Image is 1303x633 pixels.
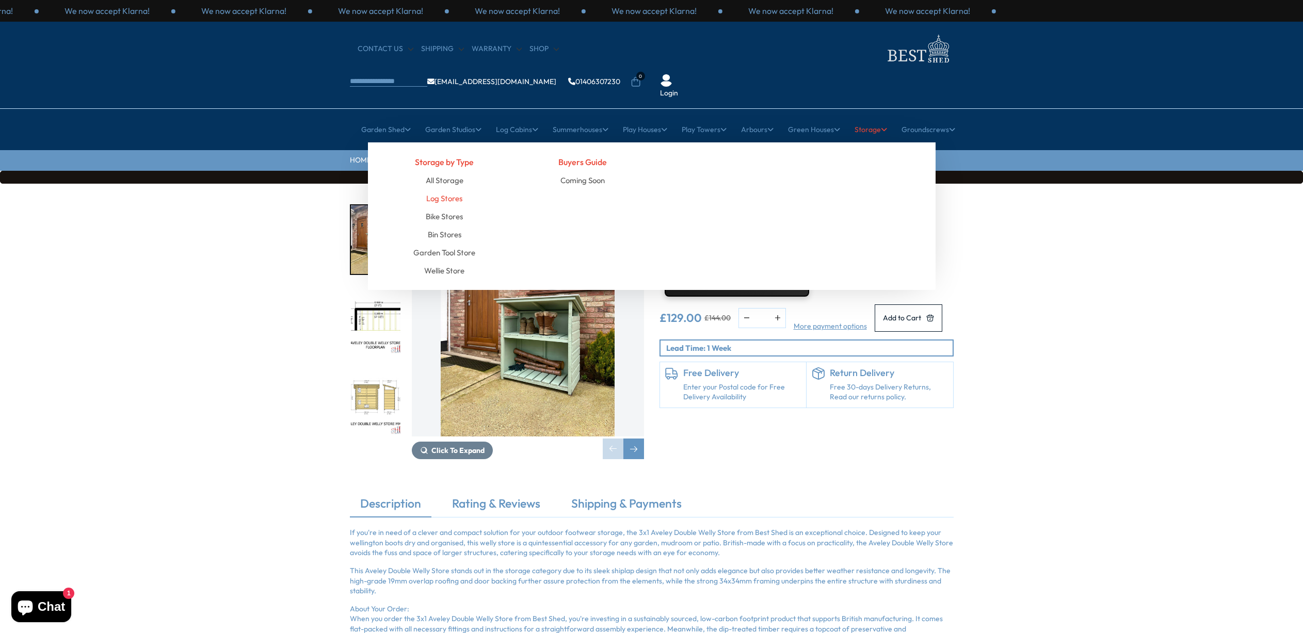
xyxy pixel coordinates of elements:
[623,439,644,459] div: Next slide
[412,442,493,459] button: Click To Expand
[425,117,481,142] a: Garden Studios
[881,32,954,66] img: logo
[586,5,722,17] div: 1 / 3
[426,171,463,189] a: All Storage
[631,77,641,87] a: 0
[741,117,774,142] a: Arbours
[623,117,667,142] a: Play Houses
[358,44,413,54] a: CONTACT US
[612,5,697,17] p: We now accept Klarna!
[885,5,970,17] p: We now accept Klarna!
[666,343,953,353] p: Lead Time: 1 Week
[413,244,475,262] a: Garden Tool Store
[424,262,464,280] a: Wellie Store
[412,204,644,436] img: Shire Aveley Double Welly Store - Best Shed
[8,591,74,625] inbox-online-store-chat: Shopify online store chat
[412,204,644,459] div: 1 / 12
[350,285,401,356] div: 2 / 12
[361,117,411,142] a: Garden Shed
[201,5,286,17] p: We now accept Klarna!
[472,44,522,54] a: Warranty
[859,5,996,17] div: 3 / 3
[351,367,400,435] img: AveleyDoubleWellyStoreMMFT_3bb48eb1-ef66-4a3b-ab07-f7314daec905_200x200.jpg
[350,366,401,436] div: 3 / 12
[383,153,506,171] h4: Storage by Type
[428,225,461,244] a: Bin Stores
[883,314,921,321] span: Add to Cart
[496,117,538,142] a: Log Cabins
[568,78,620,85] a: 01406307230
[449,5,586,17] div: 3 / 3
[529,44,559,54] a: Shop
[748,5,833,17] p: We now accept Klarna!
[351,286,400,355] img: AveleyDoubleWellyStoreFLOORPLAN_c3c62fd1-4bd9-4aa2-89b3-3db2cd8ee9aa_200x200.jpg
[312,5,449,17] div: 2 / 3
[350,155,371,166] a: HOME
[521,153,644,171] h4: Buyers Guide
[830,367,948,379] h6: Return Delivery
[431,446,485,455] span: Click To Expand
[426,207,463,225] a: Bike Stores
[682,117,727,142] a: Play Towers
[683,382,801,402] a: Enter your Postal code for Free Delivery Availability
[65,5,150,17] p: We now accept Klarna!
[902,117,955,142] a: Groundscrews
[350,566,954,596] p: This Aveley Double Welly Store stands out in the storage category due to its sleek shiplap design...
[350,528,954,558] p: If you're in need of a clever and compact solution for your outdoor footwear storage, the 3x1 Ave...
[338,5,423,17] p: We now accept Klarna!
[722,5,859,17] div: 2 / 3
[39,5,175,17] div: 3 / 3
[704,314,731,321] del: £144.00
[475,5,560,17] p: We now accept Klarna!
[683,367,801,379] h6: Free Delivery
[561,495,692,517] a: Shipping & Payments
[175,5,312,17] div: 1 / 3
[855,117,887,142] a: Storage
[427,78,556,85] a: [EMAIL_ADDRESS][DOMAIN_NAME]
[788,117,840,142] a: Green Houses
[350,495,431,517] a: Description
[636,72,645,80] span: 0
[830,382,948,402] p: Free 30-days Delivery Returns, Read our returns policy.
[553,117,608,142] a: Summerhouses
[660,74,672,87] img: User Icon
[351,205,400,274] img: IMG_0140_08811aa7-21fa-489b-859c-59cb044df948_200x200.jpg
[659,312,702,323] ins: £129.00
[875,304,942,332] button: Add to Cart
[560,171,605,189] a: Coming Soon
[794,321,867,332] a: More payment options
[660,88,678,99] a: Login
[603,439,623,459] div: Previous slide
[421,44,464,54] a: Shipping
[426,189,462,207] a: Log Stores
[350,204,401,275] div: 1 / 12
[442,495,551,517] a: Rating & Reviews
